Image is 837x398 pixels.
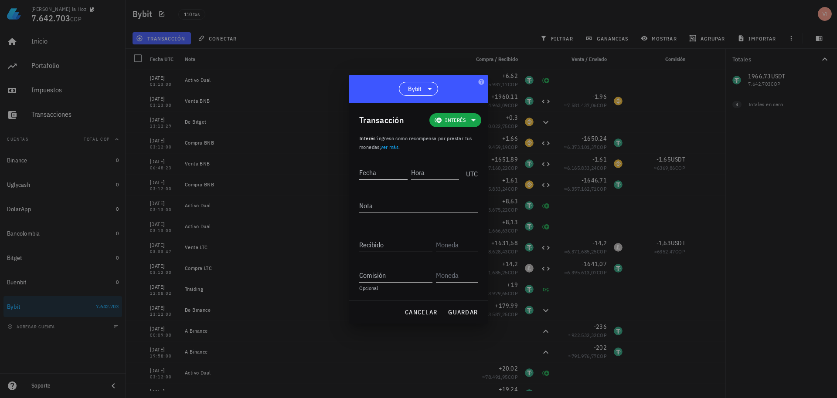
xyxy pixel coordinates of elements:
span: Bybit [408,84,422,93]
p: : [359,134,478,152]
span: Interés [445,116,466,125]
div: Opcional [359,286,478,291]
span: guardar [448,308,478,316]
button: cancelar [401,304,441,320]
input: Moneda [436,268,476,282]
div: Transacción [359,113,404,127]
button: guardar [444,304,481,320]
span: cancelar [405,308,437,316]
a: ver más [381,144,398,150]
input: Moneda [436,238,476,252]
span: ingreso como recompensa por prestar tus monedas, . [359,135,472,150]
div: UTC [463,160,478,182]
span: Interés [359,135,376,142]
